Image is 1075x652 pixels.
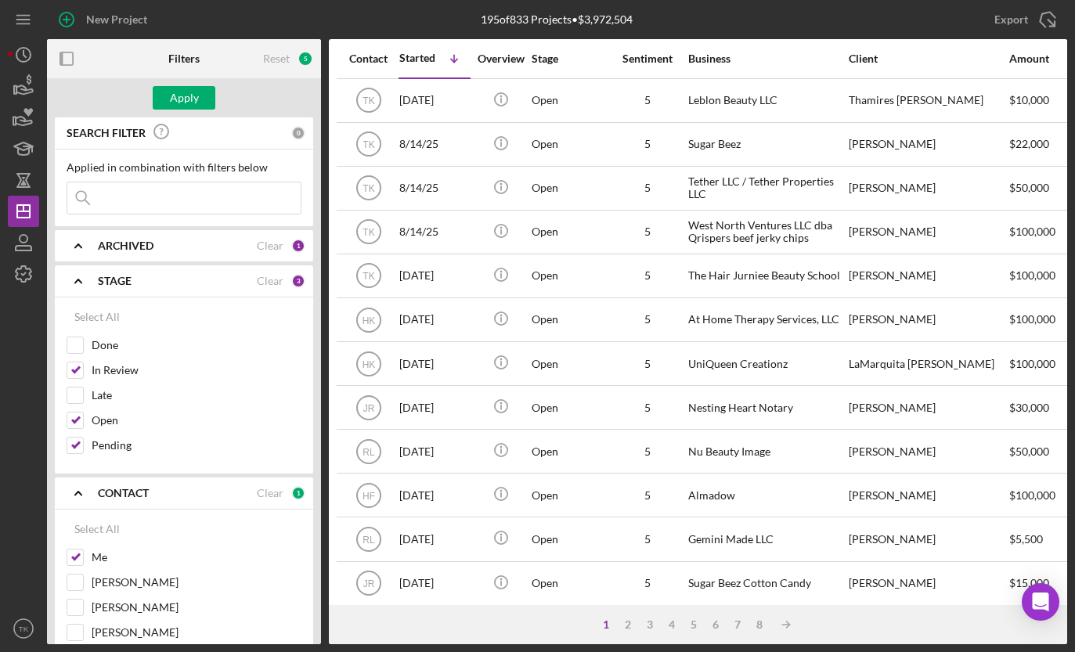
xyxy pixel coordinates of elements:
[399,299,470,340] div: [DATE]
[363,139,374,150] text: TK
[291,274,305,288] div: 3
[363,402,374,413] text: JR
[1009,124,1068,165] div: $22,000
[363,490,375,501] text: HF
[688,518,845,560] div: Gemini Made LLC
[532,518,607,560] div: Open
[532,430,607,472] div: Open
[608,402,687,414] div: 5
[849,168,1005,209] div: [PERSON_NAME]
[98,487,149,499] b: CONTACT
[92,412,301,428] label: Open
[1009,563,1068,604] div: $15,000
[849,124,1005,165] div: [PERSON_NAME]
[608,358,687,370] div: 5
[608,182,687,194] div: 5
[92,575,301,590] label: [PERSON_NAME]
[67,161,301,174] div: Applied in combination with filters below
[661,618,683,631] div: 4
[362,315,375,326] text: HK
[399,474,470,516] div: [DATE]
[849,299,1005,340] div: [PERSON_NAME]
[399,563,470,604] div: [DATE]
[170,86,199,110] div: Apply
[849,343,1005,384] div: LaMarquita [PERSON_NAME]
[1009,430,1068,472] div: $50,000
[362,358,375,369] text: HK
[749,618,770,631] div: 8
[399,211,470,253] div: 8/14/25
[363,271,374,282] text: TK
[608,533,687,546] div: 5
[399,168,470,209] div: 8/14/25
[608,52,687,65] div: Sentiment
[19,625,29,633] text: TK
[688,299,845,340] div: At Home Therapy Services, LLC
[481,13,633,26] div: 195 of 833 Projects • $3,972,504
[532,474,607,516] div: Open
[153,86,215,110] button: Apply
[363,446,375,457] text: RL
[8,613,39,644] button: TK
[98,240,153,252] b: ARCHIVED
[617,618,639,631] div: 2
[399,518,470,560] div: [DATE]
[1009,387,1068,428] div: $30,000
[608,269,687,282] div: 5
[688,563,845,604] div: Sugar Beez Cotton Candy
[683,618,705,631] div: 5
[399,343,470,384] div: [DATE]
[291,239,305,253] div: 1
[74,301,120,333] div: Select All
[363,95,374,106] text: TK
[608,445,687,458] div: 5
[257,487,283,499] div: Clear
[849,563,1005,604] div: [PERSON_NAME]
[298,51,313,67] div: 5
[92,337,301,353] label: Done
[849,387,1005,428] div: [PERSON_NAME]
[92,600,301,615] label: [PERSON_NAME]
[608,577,687,589] div: 5
[1009,299,1068,340] div: $100,000
[532,255,607,297] div: Open
[608,225,687,238] div: 5
[688,124,845,165] div: Sugar Beez
[532,80,607,121] div: Open
[98,275,132,287] b: STAGE
[532,168,607,209] div: Open
[608,489,687,502] div: 5
[688,211,845,253] div: West North Ventures LLC dba Qrispers beef jerky chips
[1009,80,1068,121] div: $10,000
[67,127,146,139] b: SEARCH FILTER
[399,430,470,472] div: [DATE]
[74,513,120,545] div: Select All
[688,80,845,121] div: Leblon Beauty LLC
[399,387,470,428] div: [DATE]
[608,313,687,326] div: 5
[532,52,607,65] div: Stage
[257,240,283,252] div: Clear
[363,535,375,546] text: RL
[705,618,727,631] div: 6
[92,362,301,378] label: In Review
[849,430,1005,472] div: [PERSON_NAME]
[1009,474,1068,516] div: $100,000
[92,625,301,640] label: [PERSON_NAME]
[86,4,147,35] div: New Project
[399,124,470,165] div: 8/14/25
[608,138,687,150] div: 5
[688,52,845,65] div: Business
[399,80,470,121] div: [DATE]
[399,52,435,64] div: Started
[1009,255,1068,297] div: $100,000
[1022,583,1059,621] div: Open Intercom Messenger
[92,549,301,565] label: Me
[1009,343,1068,384] div: $100,000
[532,343,607,384] div: Open
[849,52,1005,65] div: Client
[339,52,398,65] div: Contact
[994,4,1028,35] div: Export
[263,52,290,65] div: Reset
[291,126,305,140] div: 0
